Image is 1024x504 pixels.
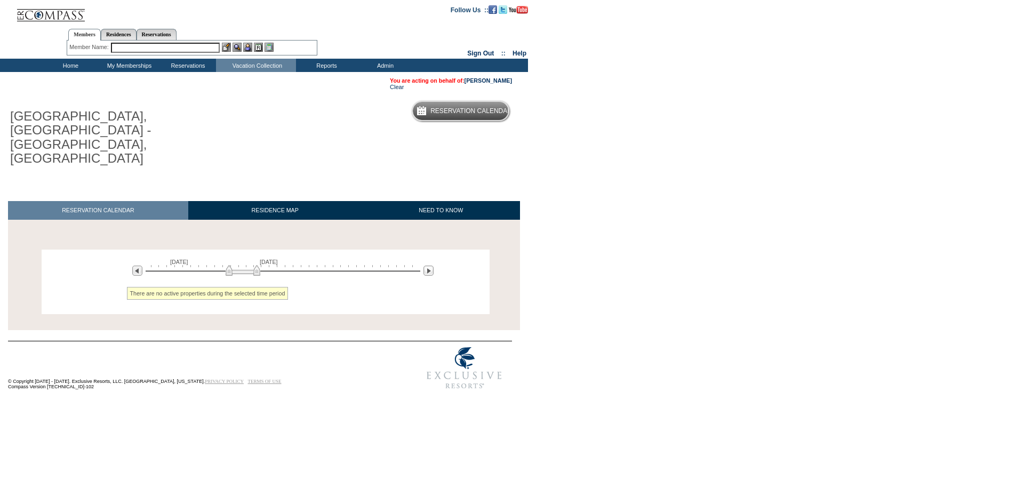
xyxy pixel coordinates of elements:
td: Admin [355,59,413,72]
h5: Reservation Calendar [430,108,512,115]
a: Clear [390,84,404,90]
img: Subscribe to our YouTube Channel [509,6,528,14]
img: Become our fan on Facebook [489,5,497,14]
div: There are no active properties during the selected time period [127,287,289,300]
td: Reservations [157,59,216,72]
a: [PERSON_NAME] [465,77,512,84]
td: My Memberships [99,59,157,72]
a: TERMS OF USE [248,379,282,384]
a: Sign Out [467,50,494,57]
a: Subscribe to our YouTube Channel [509,6,528,12]
img: Impersonate [243,43,252,52]
a: Members [68,29,101,41]
img: b_edit.gif [222,43,231,52]
td: Home [40,59,99,72]
td: Follow Us :: [451,5,489,14]
td: Vacation Collection [216,59,296,72]
a: RESERVATION CALENDAR [8,201,188,220]
a: Help [513,50,526,57]
img: b_calculator.gif [265,43,274,52]
a: RESIDENCE MAP [188,201,362,220]
img: Next [423,266,434,276]
span: You are acting on behalf of: [390,77,512,84]
a: PRIVACY POLICY [205,379,244,384]
span: [DATE] [260,259,278,265]
a: Become our fan on Facebook [489,6,497,12]
img: Follow us on Twitter [499,5,507,14]
td: © Copyright [DATE] - [DATE]. Exclusive Resorts, LLC. [GEOGRAPHIC_DATA], [US_STATE]. Compass Versi... [8,342,381,395]
img: View [233,43,242,52]
img: Previous [132,266,142,276]
span: :: [501,50,506,57]
span: [DATE] [170,259,188,265]
h1: [GEOGRAPHIC_DATA], [GEOGRAPHIC_DATA] - [GEOGRAPHIC_DATA], [GEOGRAPHIC_DATA] [8,107,247,168]
a: NEED TO KNOW [362,201,520,220]
img: Reservations [254,43,263,52]
a: Residences [101,29,137,40]
div: Member Name: [69,43,110,52]
a: Follow us on Twitter [499,6,507,12]
a: Reservations [137,29,177,40]
img: Exclusive Resorts [417,341,512,395]
td: Reports [296,59,355,72]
